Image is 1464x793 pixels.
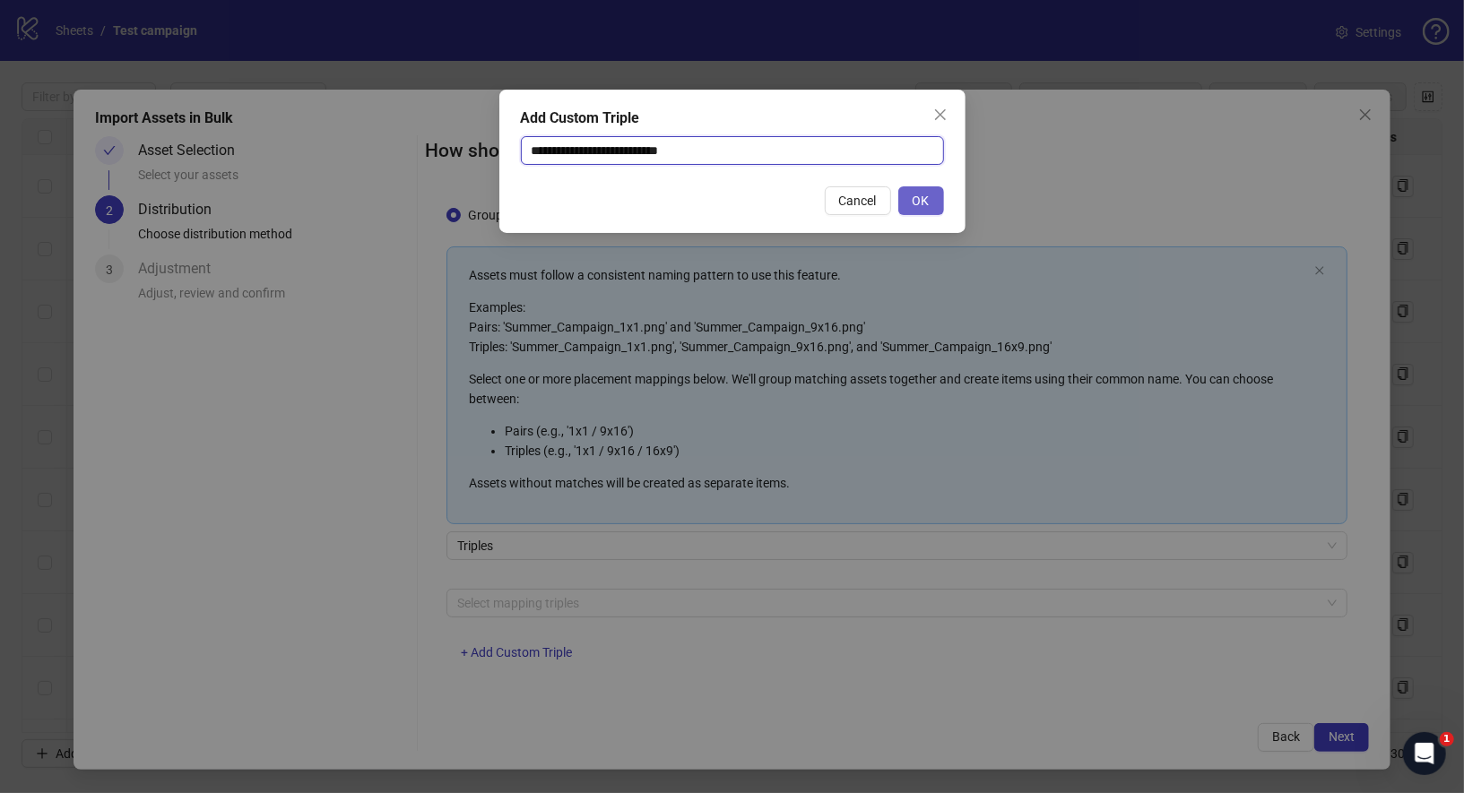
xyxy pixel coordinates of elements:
iframe: Intercom live chat [1403,732,1446,775]
span: Cancel [839,194,877,208]
button: Close [926,100,955,129]
span: 1 [1440,732,1454,746]
button: Cancel [825,186,891,215]
button: OK [898,186,944,215]
div: Add Custom Triple [521,108,944,129]
span: OK [913,194,930,208]
span: close [933,108,948,122]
